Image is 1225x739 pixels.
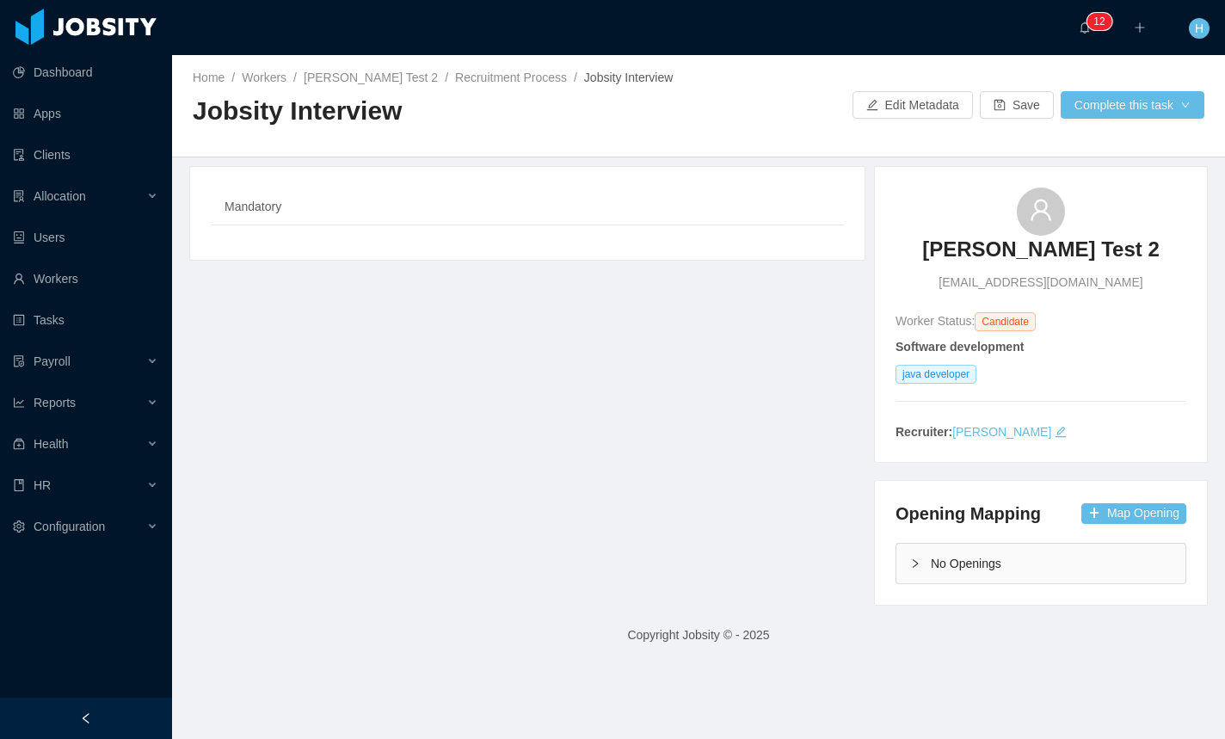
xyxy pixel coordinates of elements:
[574,71,577,84] span: /
[896,544,1185,583] div: icon: rightNo Openings
[13,262,158,296] a: icon: userWorkers
[231,71,235,84] span: /
[896,502,1041,526] h4: Opening Mapping
[13,138,158,172] a: icon: auditClients
[34,520,105,533] span: Configuration
[1061,91,1204,119] button: Complete this taskicon: down
[896,365,976,384] span: java developer
[293,71,297,84] span: /
[172,606,1225,665] footer: Copyright Jobsity © - 2025
[34,354,71,368] span: Payroll
[1029,198,1053,222] i: icon: user
[1086,13,1111,30] sup: 12
[455,71,567,84] a: Recruitment Process
[1099,13,1105,30] p: 2
[13,303,158,337] a: icon: profileTasks
[584,71,673,84] span: Jobsity Interview
[193,94,699,129] h2: Jobsity Interview
[1055,426,1067,438] i: icon: edit
[1195,18,1203,39] span: H
[1079,22,1091,34] i: icon: bell
[13,55,158,89] a: icon: pie-chartDashboard
[13,397,25,409] i: icon: line-chart
[910,558,920,569] i: icon: right
[211,188,295,226] div: Mandatory
[34,478,51,492] span: HR
[445,71,448,84] span: /
[1093,13,1099,30] p: 1
[922,236,1160,274] a: [PERSON_NAME] Test 2
[896,425,952,439] strong: Recruiter:
[13,190,25,202] i: icon: solution
[34,437,68,451] span: Health
[896,340,1024,354] strong: Software development
[1081,503,1186,524] button: icon: plusMap Opening
[975,312,1036,331] span: Candidate
[13,438,25,450] i: icon: medicine-box
[13,220,158,255] a: icon: robotUsers
[853,91,973,119] button: icon: editEdit Metadata
[304,71,438,84] a: [PERSON_NAME] Test 2
[922,236,1160,263] h3: [PERSON_NAME] Test 2
[34,396,76,410] span: Reports
[952,425,1051,439] a: [PERSON_NAME]
[13,520,25,533] i: icon: setting
[980,91,1054,119] button: icon: saveSave
[13,355,25,367] i: icon: file-protect
[242,71,286,84] a: Workers
[1134,22,1146,34] i: icon: plus
[13,479,25,491] i: icon: book
[939,274,1142,292] span: [EMAIL_ADDRESS][DOMAIN_NAME]
[34,189,86,203] span: Allocation
[193,71,225,84] a: Home
[896,314,975,328] span: Worker Status:
[13,96,158,131] a: icon: appstoreApps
